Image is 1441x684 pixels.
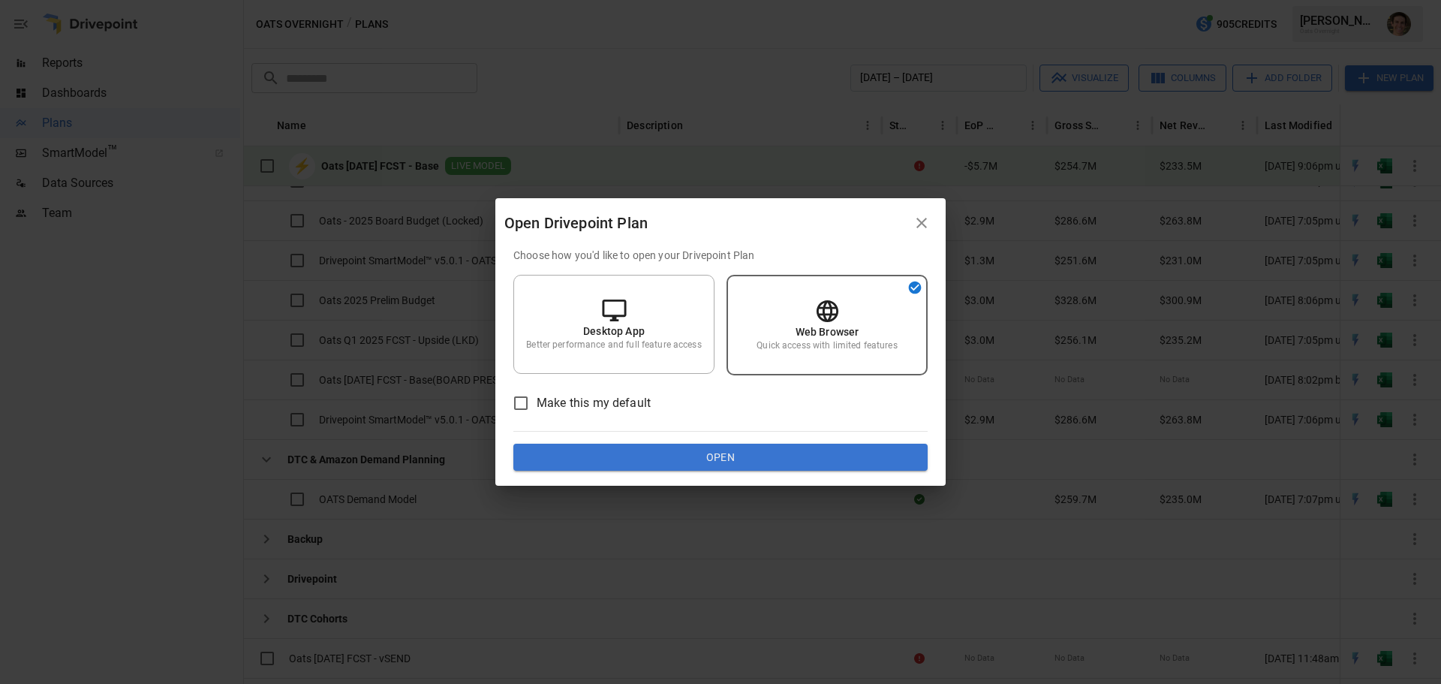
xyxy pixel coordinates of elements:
[757,339,897,352] p: Quick access with limited features
[526,339,701,351] p: Better performance and full feature access
[796,324,859,339] p: Web Browser
[583,324,645,339] p: Desktop App
[504,211,907,235] div: Open Drivepoint Plan
[513,444,928,471] button: Open
[513,248,928,263] p: Choose how you'd like to open your Drivepoint Plan
[537,394,651,412] span: Make this my default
